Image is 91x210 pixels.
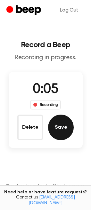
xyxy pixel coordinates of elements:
[17,115,43,140] button: Delete Audio Record
[5,41,86,49] h1: Record a Beep
[29,195,75,206] a: [EMAIL_ADDRESS][DOMAIN_NAME]
[33,83,58,96] span: 0:05
[5,54,86,62] p: Recording in progress.
[48,115,74,140] button: Save Audio Record
[30,100,61,109] div: Recording
[4,195,87,206] span: Contact us
[6,4,43,17] a: Beep
[5,184,86,193] p: Tired of copying and pasting? Use the extension to automatically insert your recordings.
[54,3,85,18] a: Log Out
